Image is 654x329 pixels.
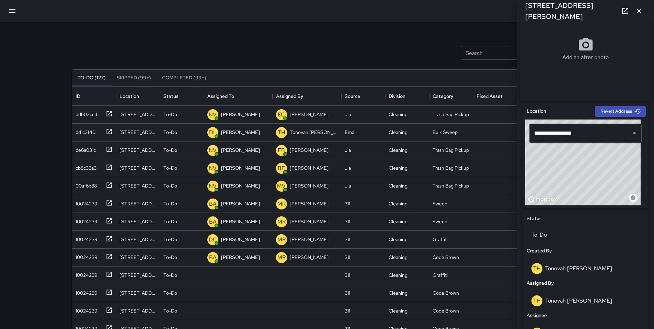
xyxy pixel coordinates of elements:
[345,182,351,189] div: Jia
[163,236,177,243] p: To-Do
[163,164,177,171] p: To-Do
[209,218,217,226] p: BA
[163,147,177,154] p: To-Do
[163,129,177,136] p: To-Do
[473,87,517,106] div: Fixed Asset
[119,87,139,106] div: Location
[345,111,351,118] div: Jia
[73,144,96,154] div: de6a031c
[163,87,179,106] div: Status
[119,236,157,243] div: 262 7th Street
[160,87,204,106] div: Status
[72,87,116,106] div: ID
[209,111,217,119] p: NV
[119,182,157,189] div: 1020 Harrison Street
[73,305,97,314] div: 10024239
[221,218,260,225] p: [PERSON_NAME]
[277,218,286,226] p: MR
[345,236,350,243] div: 311
[221,164,260,171] p: [PERSON_NAME]
[290,200,329,207] p: [PERSON_NAME]
[277,236,286,244] p: MR
[389,236,408,243] div: Cleaning
[433,111,469,118] div: Trash Bag Pickup
[389,200,408,207] div: Cleaning
[433,236,448,243] div: Graffiti
[389,87,405,106] div: Division
[345,290,350,296] div: 311
[278,111,285,119] p: EC
[290,182,329,189] p: [PERSON_NAME]
[385,87,429,106] div: Division
[209,128,217,137] p: DL
[221,236,260,243] p: [PERSON_NAME]
[389,218,408,225] div: Cleaning
[345,218,350,225] div: 311
[73,251,97,261] div: 10024239
[433,87,453,106] div: Category
[389,129,408,136] div: Cleaning
[276,87,303,106] div: Assigned By
[290,164,329,171] p: [PERSON_NAME]
[163,182,177,189] p: To-Do
[73,126,95,136] div: dd1c3f40
[389,290,408,296] div: Cleaning
[345,129,356,136] div: Email
[72,70,111,86] button: To-Do (127)
[119,254,157,261] div: 227 7th Street
[477,87,503,106] div: Fixed Asset
[389,164,408,171] div: Cleaning
[389,307,408,314] div: Cleaning
[389,147,408,154] div: Cleaning
[277,253,286,262] p: MR
[221,129,260,136] p: [PERSON_NAME]
[345,164,351,171] div: Jia
[73,269,97,279] div: 10024239
[209,146,217,155] p: NV
[433,147,469,154] div: Trash Bag Pickup
[207,87,234,106] div: Assigned To
[277,182,286,190] p: MV
[341,87,385,106] div: Source
[273,87,341,106] div: Assigned By
[345,200,350,207] div: 311
[157,70,212,86] button: Completed (99+)
[204,87,273,106] div: Assigned To
[209,236,217,244] p: DC
[163,290,177,296] p: To-Do
[73,162,96,171] div: cb8c33a3
[163,218,177,225] p: To-Do
[163,200,177,207] p: To-Do
[278,164,285,172] p: BF
[345,147,351,154] div: Jia
[163,254,177,261] p: To-Do
[209,164,217,172] p: NV
[290,111,329,118] p: [PERSON_NAME]
[277,200,286,208] p: MR
[221,111,260,118] p: [PERSON_NAME]
[119,164,157,171] div: 974 Folsom Street
[119,111,157,118] div: 218 9th Street
[209,253,217,262] p: BA
[119,272,157,279] div: 1097 Howard Street
[389,272,408,279] div: Cleaning
[221,254,260,261] p: [PERSON_NAME]
[433,200,447,207] div: Sweep
[389,111,408,118] div: Cleaning
[433,307,459,314] div: Code Brown
[73,180,97,189] div: 00af6b88
[111,70,157,86] button: Skipped (99+)
[345,307,350,314] div: 311
[119,200,157,207] div: 90 Moss Street
[433,129,458,136] div: Bulk Sweep
[73,287,97,296] div: 10024239
[433,164,469,171] div: Trash Bag Pickup
[290,236,329,243] p: [PERSON_NAME]
[119,129,157,136] div: 281 Shipley Street
[433,218,447,225] div: Sweep
[433,254,459,261] div: Code Brown
[209,200,217,208] p: BA
[73,108,97,118] div: ddb02ccd
[290,129,338,136] p: Tonovah [PERSON_NAME]
[73,233,97,243] div: 10024239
